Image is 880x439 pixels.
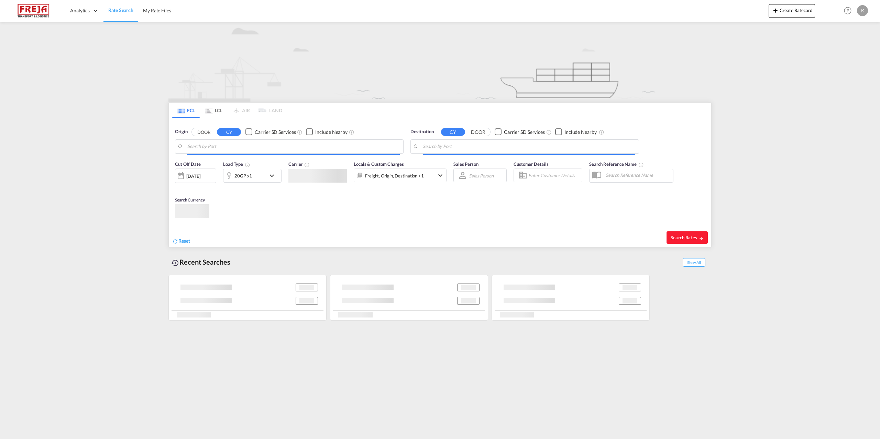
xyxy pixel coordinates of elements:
md-datepicker: Select [175,182,180,192]
div: Recent Searches [168,254,233,270]
md-icon: The selected Trucker/Carrierwill be displayed in the rate results If the rates are from another f... [304,162,310,167]
md-icon: icon-refresh [172,238,178,244]
md-icon: icon-plus 400-fg [771,6,780,14]
span: Rate Search [108,7,133,13]
div: Freight Origin Destination Factory Stuffing [365,171,424,181]
md-icon: icon-arrow-right [699,236,704,241]
span: Locals & Custom Charges [354,161,404,167]
input: Search by Port [423,141,635,152]
button: CY [217,128,241,136]
span: Help [842,5,854,16]
md-icon: icon-chevron-down [436,171,444,180]
span: Reset [178,238,190,244]
div: Include Nearby [315,129,348,136]
md-checkbox: Checkbox No Ink [306,128,348,136]
span: Search Currency [175,197,205,203]
div: Freight Origin Destination Factory Stuffingicon-chevron-down [354,169,447,182]
md-icon: Unchecked: Ignores neighbouring ports when fetching rates.Checked : Includes neighbouring ports w... [599,129,604,135]
button: CY [441,128,465,136]
md-icon: icon-chevron-down [268,172,279,180]
input: Search Reference Name [602,170,673,180]
button: DOOR [466,128,490,136]
div: Carrier SD Services [255,129,296,136]
md-select: Sales Person [468,171,494,181]
span: Carrier [288,161,310,167]
span: Origin [175,128,187,135]
md-icon: Unchecked: Ignores neighbouring ports when fetching rates.Checked : Includes neighbouring ports w... [349,129,354,135]
input: Search by Port [187,141,400,152]
md-icon: icon-backup-restore [171,259,179,267]
md-checkbox: Checkbox No Ink [245,128,296,136]
button: Search Ratesicon-arrow-right [667,231,708,244]
md-icon: icon-information-outline [245,162,250,167]
md-tab-item: LCL [200,103,227,118]
span: Search Rates [671,235,704,240]
span: My Rate Files [143,8,171,13]
div: Carrier SD Services [504,129,545,136]
md-checkbox: Checkbox No Ink [555,128,597,136]
md-icon: Your search will be saved by the below given name [638,162,644,167]
div: 20GP x1 [234,171,252,181]
md-checkbox: Checkbox No Ink [495,128,545,136]
img: new-FCL.png [168,22,712,102]
div: Help [842,5,857,17]
div: icon-refreshReset [172,238,190,245]
div: [DATE] [186,173,200,179]
div: K [857,5,868,16]
div: 20GP x1icon-chevron-down [223,169,282,183]
div: Origin DOOR CY Checkbox No InkUnchecked: Search for CY (Container Yard) services for all selected... [169,118,711,247]
span: Load Type [223,161,250,167]
span: Analytics [70,7,90,14]
button: icon-plus 400-fgCreate Ratecard [769,4,815,18]
span: Customer Details [514,161,548,167]
md-tab-item: FCL [172,103,200,118]
button: DOOR [192,128,216,136]
span: Destination [410,128,434,135]
span: Sales Person [453,161,478,167]
span: Search Reference Name [589,161,644,167]
img: 586607c025bf11f083711d99603023e7.png [10,3,57,19]
span: Show All [683,258,705,267]
input: Enter Customer Details [528,170,580,181]
md-pagination-wrapper: Use the left and right arrow keys to navigate between tabs [172,103,282,118]
md-icon: Unchecked: Search for CY (Container Yard) services for all selected carriers.Checked : Search for... [297,129,302,135]
span: Cut Off Date [175,161,201,167]
div: Include Nearby [564,129,597,136]
md-icon: Unchecked: Search for CY (Container Yard) services for all selected carriers.Checked : Search for... [546,129,552,135]
div: [DATE] [175,169,216,183]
